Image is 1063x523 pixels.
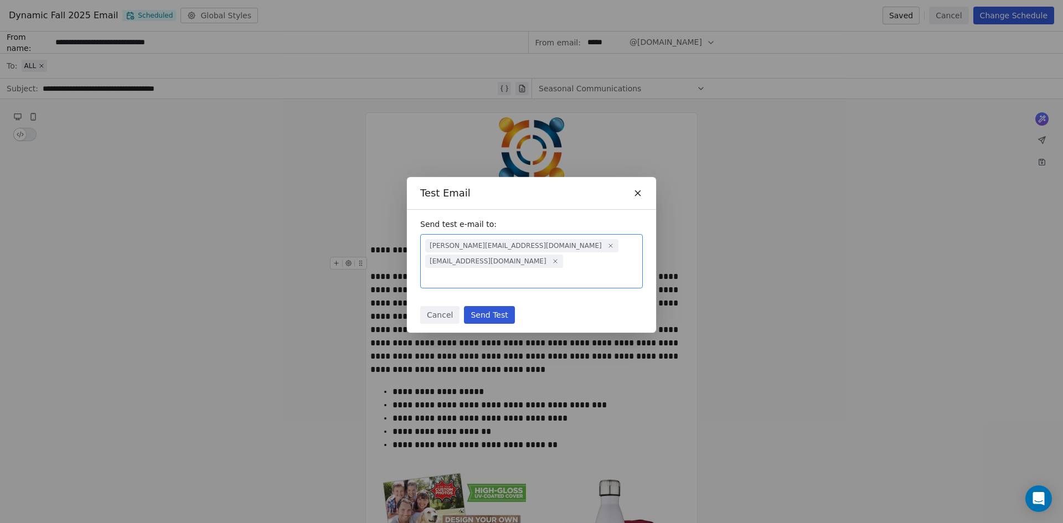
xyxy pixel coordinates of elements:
span: [EMAIL_ADDRESS][DOMAIN_NAME] [425,255,563,268]
span: Test Email [420,186,471,200]
span: Send test e-mail to: [420,219,643,230]
span: [PERSON_NAME][EMAIL_ADDRESS][DOMAIN_NAME] [425,239,618,252]
button: Send Test [464,306,514,324]
button: Cancel [420,306,460,324]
